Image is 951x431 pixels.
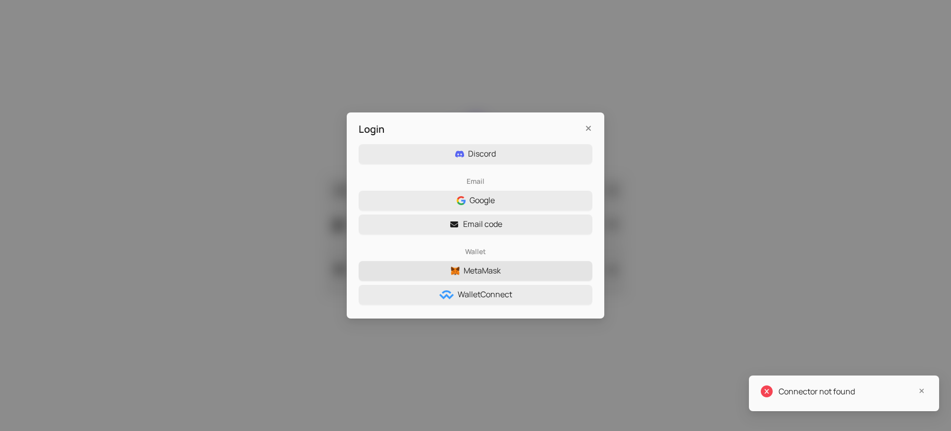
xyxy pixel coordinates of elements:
[470,194,495,207] span: Google
[359,238,592,261] h1: Wallet
[457,196,466,205] img: logo
[359,285,592,305] button: logoWalletConnect
[359,215,592,234] button: Email code
[359,191,592,211] button: logoGoogle
[359,261,592,281] button: logoMetaMask
[359,144,592,164] button: Discord
[761,385,773,397] span: close-circle
[359,168,592,191] h1: Email
[359,122,569,136] div: Login
[779,385,927,397] div: Connector not found
[464,265,501,277] span: MetaMask
[458,288,512,301] span: WalletConnect
[439,290,454,299] img: logo
[451,267,460,275] img: logo
[581,120,596,136] button: Close
[468,148,496,160] span: Discord
[463,218,502,230] span: Email code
